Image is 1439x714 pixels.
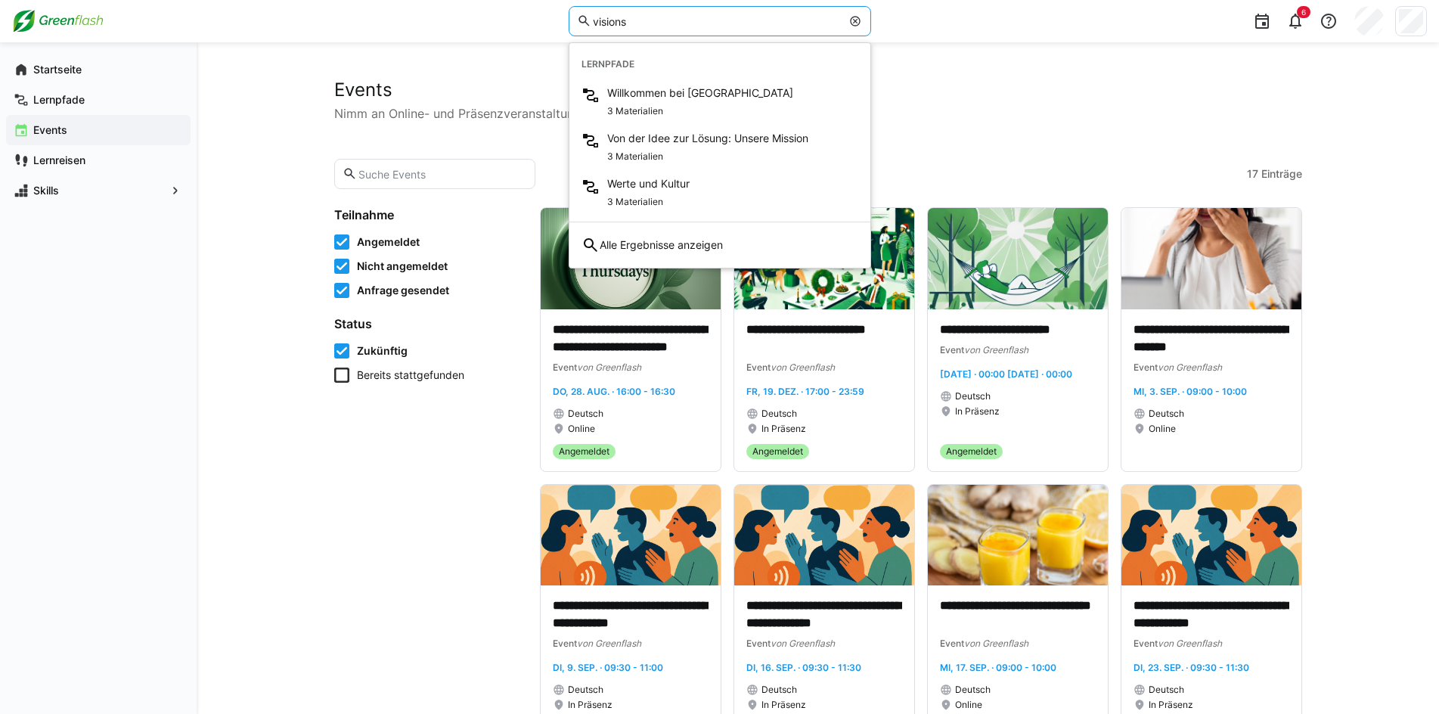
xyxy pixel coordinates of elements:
[1158,638,1222,649] span: von Greenflash
[940,344,964,355] span: Event
[569,49,870,79] div: Lernpfade
[761,423,806,435] span: In Präsenz
[591,14,841,28] input: Skills und Lernpfade durchsuchen…
[955,390,991,402] span: Deutsch
[607,105,663,117] span: 3 Materialien
[964,638,1028,649] span: von Greenflash
[334,207,522,222] h4: Teilnahme
[940,638,964,649] span: Event
[955,684,991,696] span: Deutsch
[1301,8,1306,17] span: 6
[553,638,577,649] span: Event
[1149,408,1184,420] span: Deutsch
[607,196,663,208] span: 3 Materialien
[955,405,1000,418] span: In Präsenz
[541,208,721,309] img: image
[1121,208,1301,309] img: image
[746,386,864,397] span: Fr, 19. Dez. · 17:00 - 23:59
[761,408,797,420] span: Deutsch
[357,259,448,274] span: Nicht angemeldet
[568,684,603,696] span: Deutsch
[357,343,408,359] span: Zukünftig
[577,362,641,373] span: von Greenflash
[761,699,806,711] span: In Präsenz
[1149,684,1184,696] span: Deutsch
[752,445,803,458] span: Angemeldet
[577,638,641,649] span: von Greenflash
[1134,386,1247,397] span: Mi, 3. Sep. · 09:00 - 10:00
[553,386,675,397] span: Do, 28. Aug. · 16:00 - 16:30
[1149,423,1176,435] span: Online
[559,445,609,458] span: Angemeldet
[771,638,835,649] span: von Greenflash
[771,362,835,373] span: von Greenflash
[541,485,721,586] img: image
[928,485,1108,586] img: image
[940,662,1056,673] span: Mi, 17. Sep. · 09:00 - 10:00
[568,423,595,435] span: Online
[946,445,997,458] span: Angemeldet
[1261,166,1302,182] span: Einträge
[746,362,771,373] span: Event
[1149,699,1193,711] span: In Präsenz
[553,362,577,373] span: Event
[553,662,663,673] span: Di, 9. Sep. · 09:30 - 11:00
[607,176,690,191] span: Werte und Kultur
[734,485,914,586] img: image
[928,208,1108,309] img: image
[761,684,797,696] span: Deutsch
[607,151,663,163] span: 3 Materialien
[1134,662,1249,673] span: Di, 23. Sep. · 09:30 - 11:30
[746,638,771,649] span: Event
[1158,362,1222,373] span: von Greenflash
[568,699,613,711] span: In Präsenz
[607,85,793,101] span: Willkommen bei [GEOGRAPHIC_DATA]
[357,283,449,298] span: Anfrage gesendet
[357,368,464,383] span: Bereits stattgefunden
[1121,485,1301,586] img: image
[334,316,522,331] h4: Status
[607,131,808,146] span: Von der Idee zur Lösung: Unsere Mission
[1247,166,1258,182] span: 17
[334,79,1302,101] h2: Events
[940,368,1072,380] span: [DATE] · 00:00 [DATE] · 00:00
[955,699,982,711] span: Online
[600,237,723,253] span: Alle Ergebnisse anzeigen
[357,234,420,250] span: Angemeldet
[334,104,1302,123] p: Nimm an Online- und Präsenzveranstaltungen teil, um deine Fähigkeiten zu verbessern.
[1134,638,1158,649] span: Event
[1134,362,1158,373] span: Event
[568,408,603,420] span: Deutsch
[746,662,861,673] span: Di, 16. Sep. · 09:30 - 11:30
[964,344,1028,355] span: von Greenflash
[357,167,527,181] input: Suche Events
